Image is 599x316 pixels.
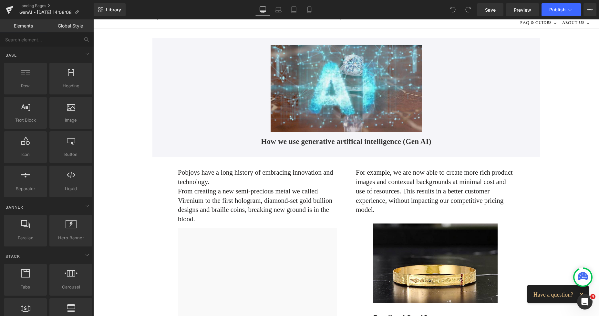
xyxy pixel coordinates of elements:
[106,7,121,13] span: Library
[424,1,466,6] a: FAQ & GUIDES
[5,52,17,58] span: Base
[255,3,271,16] a: Desktop
[85,148,244,167] p: Pobjoys have a long history of embracing innovation and technology.
[51,185,90,192] span: Liquid
[6,151,45,158] span: Icon
[469,0,491,6] span: ABOUT US
[446,3,459,16] button: Undo
[64,118,442,127] h1: How we use generative artifical intelligence (Gen AI)
[280,204,404,283] img: How we use AI to improve our customers journey at Pobjoy Diamonds
[5,204,24,210] span: Banner
[51,117,90,124] span: Image
[302,3,317,16] a: Mobile
[85,167,244,205] p: From creating a new semi-precious metal we called Virenium to the first hologram, diamond-set gol...
[6,82,45,89] span: Row
[542,3,581,16] button: Publish
[6,185,45,192] span: Separator
[280,294,422,303] p: Benefits of Gen AI
[462,3,475,16] button: Redo
[286,3,302,16] a: Tablet
[5,253,21,259] span: Stack
[51,82,90,89] span: Heading
[466,1,499,6] a: ABOUT US
[6,234,45,241] span: Parallax
[6,284,45,290] span: Tabs
[177,26,328,113] img: How we use AI to improve our customers journey at Pobjoy Diamonds
[584,3,596,16] button: More
[51,234,90,241] span: Hero Banner
[485,6,496,13] span: Save
[19,3,94,8] a: Landing Pages
[514,6,531,13] span: Preview
[549,7,565,12] span: Publish
[427,0,458,6] span: FAQ & GUIDES
[51,284,90,290] span: Carousel
[506,3,539,16] a: Preview
[271,3,286,16] a: Laptop
[47,19,94,32] a: Global Style
[19,10,72,15] span: GenAI - [DATE] 14:08:08
[590,294,595,299] span: 4
[94,3,126,16] a: New Library
[263,148,422,195] p: For example, we are now able to create more rich product images and contexual backgrounds at mini...
[6,117,45,124] span: Text Block
[51,151,90,158] span: Button
[577,294,593,310] iframe: Intercom live chat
